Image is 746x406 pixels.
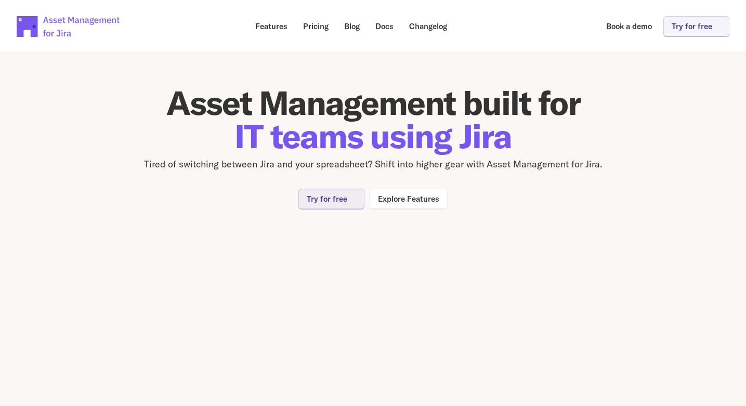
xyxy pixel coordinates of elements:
p: Book a demo [606,22,652,30]
p: Explore Features [378,195,439,203]
p: Try for free [307,195,347,203]
a: Explore Features [370,189,448,209]
a: Pricing [296,16,336,36]
p: Features [255,22,287,30]
p: Blog [344,22,360,30]
p: Pricing [303,22,329,30]
a: Try for free [298,189,364,209]
span: IT teams using Jira [234,115,512,157]
a: Blog [337,16,367,36]
a: Changelog [402,16,454,36]
p: Changelog [409,22,447,30]
a: Try for free [663,16,729,36]
p: Docs [375,22,394,30]
p: Tired of switching between Jira and your spreadsheet? Shift into higher gear with Asset Managemen... [61,157,685,172]
a: Features [248,16,295,36]
p: Try for free [672,22,712,30]
a: Book a demo [599,16,659,36]
a: Docs [368,16,401,36]
h1: Asset Management built for [61,86,685,153]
